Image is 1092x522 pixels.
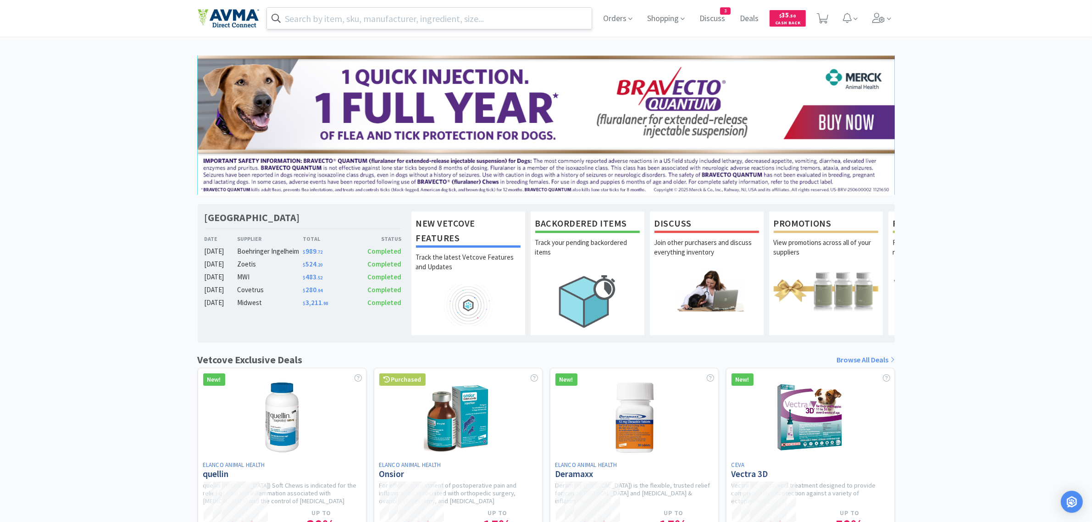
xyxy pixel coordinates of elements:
h1: Discuss [654,216,759,233]
div: Covetrus [237,284,303,295]
span: Completed [367,272,401,281]
span: Completed [367,285,401,294]
div: [DATE] [205,297,238,308]
p: Track the latest Vetcove Features and Updates [416,252,521,284]
div: Status [352,234,402,243]
h1: Vetcove Exclusive Deals [198,352,303,368]
img: hero_promotions.png [774,270,878,311]
div: Total [303,234,352,243]
span: $ [303,300,305,306]
span: 989 [303,247,322,255]
a: New Vetcove FeaturesTrack the latest Vetcove Features and Updates [411,211,526,336]
span: $ [303,288,305,294]
h4: Up to [810,509,889,517]
a: PromotionsView promotions across all of your suppliers [769,211,883,336]
span: . 98 [322,300,328,306]
span: Completed [367,298,401,307]
h1: [GEOGRAPHIC_DATA] [205,211,300,224]
span: 3 [721,8,730,14]
div: [DATE] [205,246,238,257]
h4: Up to [282,509,361,517]
a: Deals [736,15,762,23]
span: $ [303,249,305,255]
a: [DATE]Covetrus$280.94Completed [205,284,402,295]
h4: Up to [634,509,713,517]
a: [DATE]Zoetis$524.20Completed [205,259,402,270]
a: [DATE]MWI$483.52Completed [205,272,402,283]
a: [DATE]Midwest$3,211.98Completed [205,297,402,308]
h1: Free Samples [893,216,998,233]
div: Date [205,234,238,243]
a: DiscussJoin other purchasers and discuss everything inventory [649,211,764,336]
span: . 52 [316,275,322,281]
p: Track your pending backordered items [535,238,640,270]
span: 35 [780,11,796,19]
img: hero_samples.png [893,270,998,311]
span: 524 [303,260,322,268]
span: 3,211 [303,298,328,307]
img: hero_feature_roadmap.png [416,284,521,326]
div: Zoetis [237,259,303,270]
img: hero_discuss.png [654,270,759,311]
h1: Promotions [774,216,878,233]
span: $ [303,275,305,281]
span: 483 [303,272,322,281]
h1: New Vetcove Features [416,216,521,248]
div: MWI [237,272,303,283]
span: . 50 [789,13,796,19]
p: View promotions across all of your suppliers [774,238,878,270]
div: Open Intercom Messenger [1061,491,1083,513]
img: 3ffb5edee65b4d9ab6d7b0afa510b01f.jpg [198,56,895,195]
span: . 72 [316,249,322,255]
a: $35.50Cash Back [770,6,806,31]
a: Discuss3 [696,15,729,23]
span: $ [303,262,305,268]
span: $ [780,13,782,19]
p: Request free samples on the newest veterinary products [893,238,998,270]
span: . 20 [316,262,322,268]
span: Completed [367,247,401,255]
h4: Up to [458,509,537,517]
div: [DATE] [205,284,238,295]
input: Search by item, sku, manufacturer, ingredient, size... [267,8,592,29]
div: Supplier [237,234,303,243]
span: Completed [367,260,401,268]
img: e4e33dab9f054f5782a47901c742baa9_102.png [198,9,259,28]
div: Boehringer Ingelheim [237,246,303,257]
div: [DATE] [205,259,238,270]
a: Free SamplesRequest free samples on the newest veterinary products [888,211,1003,336]
a: Backordered ItemsTrack your pending backordered items [530,211,645,336]
span: Cash Back [775,21,800,27]
div: Midwest [237,297,303,308]
p: Join other purchasers and discuss everything inventory [654,238,759,270]
a: Browse All Deals [837,354,895,366]
div: [DATE] [205,272,238,283]
img: hero_backorders.png [535,270,640,333]
a: [DATE]Boehringer Ingelheim$989.72Completed [205,246,402,257]
h1: Backordered Items [535,216,640,233]
span: . 94 [316,288,322,294]
span: 280 [303,285,322,294]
